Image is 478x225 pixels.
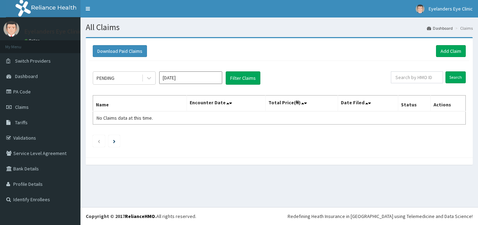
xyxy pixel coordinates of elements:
[113,138,115,144] a: Next page
[93,45,147,57] button: Download Paid Claims
[427,25,453,31] a: Dashboard
[15,58,51,64] span: Switch Providers
[436,45,466,57] a: Add Claim
[97,115,153,121] span: No Claims data at this time.
[430,96,465,112] th: Actions
[226,71,260,85] button: Filter Claims
[15,73,38,79] span: Dashboard
[97,138,100,144] a: Previous page
[338,96,398,112] th: Date Filed
[187,96,265,112] th: Encounter Date
[445,71,466,83] input: Search
[429,6,473,12] span: Eyelanders Eye Clinic
[86,23,473,32] h1: All Claims
[391,71,443,83] input: Search by HMO ID
[159,71,222,84] input: Select Month and Year
[15,104,29,110] span: Claims
[125,213,155,219] a: RelianceHMO
[15,119,28,126] span: Tariffs
[454,25,473,31] li: Claims
[288,213,473,220] div: Redefining Heath Insurance in [GEOGRAPHIC_DATA] using Telemedicine and Data Science!
[398,96,431,112] th: Status
[97,75,114,82] div: PENDING
[86,213,156,219] strong: Copyright © 2017 .
[416,5,424,13] img: User Image
[3,21,19,37] img: User Image
[24,28,82,35] p: Eyelanders Eye Clinic
[93,96,187,112] th: Name
[80,207,478,225] footer: All rights reserved.
[24,38,41,43] a: Online
[265,96,338,112] th: Total Price(₦)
